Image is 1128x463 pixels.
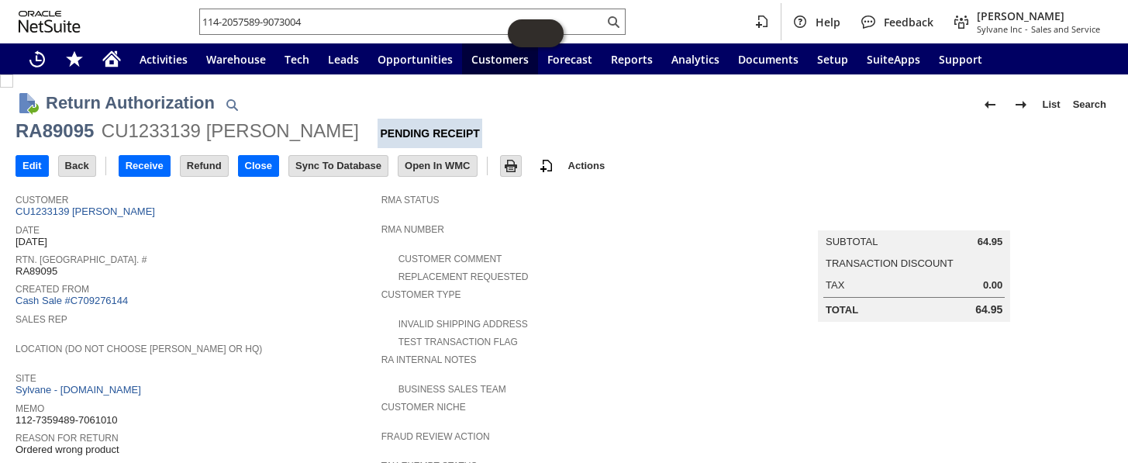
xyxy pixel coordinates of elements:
[16,314,67,325] a: Sales Rep
[604,12,623,31] svg: Search
[462,43,538,74] a: Customers
[102,119,359,143] div: CU1233139 [PERSON_NAME]
[56,43,93,74] div: Shortcuts
[222,95,241,114] img: Quick Find
[59,156,95,176] input: Back
[19,43,56,74] a: Recent Records
[981,95,999,114] img: Previous
[537,157,556,175] img: add-record.svg
[275,43,319,74] a: Tech
[502,157,520,175] img: Print
[16,236,47,248] span: [DATE]
[818,206,1010,230] caption: Summary
[16,265,57,278] span: RA89095
[46,90,215,116] h1: Return Authorization
[206,52,266,67] span: Warehouse
[16,254,147,265] a: Rtn. [GEOGRAPHIC_DATA]. #
[398,156,477,176] input: Open In WMC
[378,119,481,148] div: Pending Receipt
[738,52,799,67] span: Documents
[16,444,119,456] span: Ordered wrong product
[930,43,992,74] a: Support
[867,52,920,67] span: SuiteApps
[826,304,858,316] a: Total
[1012,95,1030,114] img: Next
[16,284,89,295] a: Created From
[536,19,564,47] span: Oracle Guided Learning Widget. To move around, please hold and drag
[16,225,40,236] a: Date
[16,414,118,427] span: 112-7359489-7061010
[16,344,262,354] a: Location (Do Not Choose [PERSON_NAME] or HQ)
[140,52,188,67] span: Activities
[398,254,502,264] a: Customer Comment
[319,43,368,74] a: Leads
[939,52,982,67] span: Support
[1067,92,1112,117] a: Search
[808,43,857,74] a: Setup
[200,12,604,31] input: Search
[16,156,48,176] input: Edit
[671,52,719,67] span: Analytics
[16,403,44,414] a: Memo
[16,373,36,384] a: Site
[662,43,729,74] a: Analytics
[16,295,128,306] a: Cash Sale #C709276144
[826,257,954,269] a: Transaction Discount
[378,52,453,67] span: Opportunities
[729,43,808,74] a: Documents
[857,43,930,74] a: SuiteApps
[16,384,145,396] a: Sylvane - [DOMAIN_NAME]
[1037,92,1067,117] a: List
[381,431,490,442] a: Fraud Review Action
[130,43,197,74] a: Activities
[547,52,592,67] span: Forecast
[16,119,94,143] div: RA89095
[978,236,1003,248] span: 64.95
[562,160,612,171] a: Actions
[16,195,68,206] a: Customer
[501,156,521,176] input: Print
[181,156,228,176] input: Refund
[368,43,462,74] a: Opportunities
[16,433,119,444] a: Reason For Return
[16,206,159,217] a: CU1233139 [PERSON_NAME]
[975,303,1002,316] span: 64.95
[19,11,81,33] svg: logo
[983,279,1002,292] span: 0.00
[611,52,653,67] span: Reports
[977,9,1100,23] span: [PERSON_NAME]
[93,43,130,74] a: Home
[102,50,121,68] svg: Home
[602,43,662,74] a: Reports
[826,279,844,291] a: Tax
[538,43,602,74] a: Forecast
[381,354,477,365] a: RA Internal Notes
[197,43,275,74] a: Warehouse
[508,19,564,47] iframe: Click here to launch Oracle Guided Learning Help Panel
[285,52,309,67] span: Tech
[826,236,878,247] a: Subtotal
[289,156,388,176] input: Sync To Database
[1031,23,1100,35] span: Sales and Service
[119,156,170,176] input: Receive
[977,23,1022,35] span: Sylvane Inc
[398,319,528,330] a: Invalid Shipping Address
[816,15,840,29] span: Help
[381,195,440,206] a: RMA Status
[471,52,529,67] span: Customers
[1025,23,1028,35] span: -
[381,289,461,300] a: Customer Type
[398,271,529,282] a: Replacement Requested
[239,156,278,176] input: Close
[328,52,359,67] span: Leads
[817,52,848,67] span: Setup
[381,224,444,235] a: RMA Number
[28,50,47,68] svg: Recent Records
[381,402,466,413] a: Customer Niche
[65,50,84,68] svg: Shortcuts
[398,384,506,395] a: Business Sales Team
[398,337,518,347] a: Test Transaction Flag
[884,15,933,29] span: Feedback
